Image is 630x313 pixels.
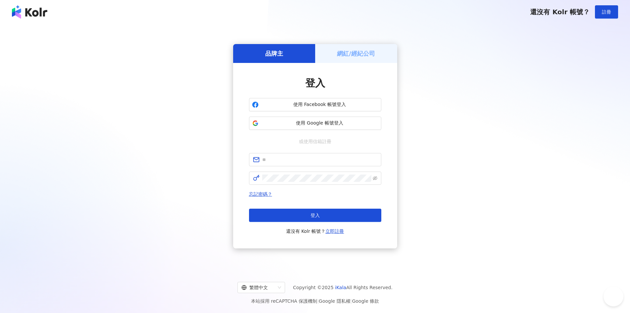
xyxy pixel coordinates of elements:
[249,209,381,222] button: 登入
[251,297,379,305] span: 本站採用 reCAPTCHA 保護機制
[12,5,47,19] img: logo
[249,117,381,130] button: 使用 Google 帳號登入
[305,77,325,89] span: 登入
[261,120,378,127] span: 使用 Google 帳號登入
[311,213,320,218] span: 登入
[337,49,375,58] h5: 網紅/經紀公司
[595,5,618,19] button: 註冊
[352,298,379,304] a: Google 條款
[373,176,377,181] span: eye-invisible
[317,298,319,304] span: |
[602,9,611,15] span: 註冊
[530,8,590,16] span: 還沒有 Kolr 帳號？
[261,101,378,108] span: 使用 Facebook 帳號登入
[249,98,381,111] button: 使用 Facebook 帳號登入
[249,191,272,197] a: 忘記密碼？
[319,298,351,304] a: Google 隱私權
[286,227,344,235] span: 還沒有 Kolr 帳號？
[351,298,352,304] span: |
[604,287,623,306] iframe: Help Scout Beacon - Open
[335,285,346,290] a: iKala
[265,49,283,58] h5: 品牌主
[241,282,275,293] div: 繁體中文
[294,138,336,145] span: 或使用信箱註冊
[325,229,344,234] a: 立即註冊
[293,284,393,291] span: Copyright © 2025 All Rights Reserved.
